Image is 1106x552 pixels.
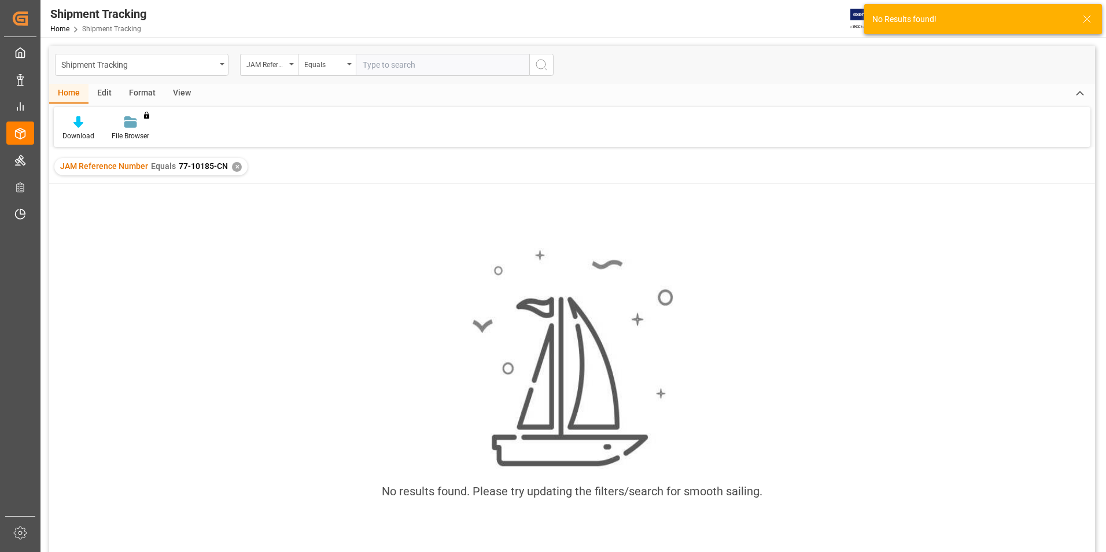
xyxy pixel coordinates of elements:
div: Format [120,84,164,104]
div: Equals [304,57,344,70]
span: Equals [151,161,176,171]
button: open menu [55,54,228,76]
div: JAM Reference Number [246,57,286,70]
div: No Results found! [872,13,1071,25]
span: JAM Reference Number [60,161,148,171]
span: 77-10185-CN [179,161,228,171]
img: smooth_sailing.jpeg [471,248,673,469]
div: No results found. Please try updating the filters/search for smooth sailing. [382,483,762,500]
button: open menu [298,54,356,76]
div: View [164,84,200,104]
button: search button [529,54,554,76]
button: open menu [240,54,298,76]
div: Shipment Tracking [61,57,216,71]
div: Shipment Tracking [50,5,146,23]
a: Home [50,25,69,33]
div: Download [62,131,94,141]
div: ✕ [232,162,242,172]
div: Edit [89,84,120,104]
div: Home [49,84,89,104]
img: Exertis%20JAM%20-%20Email%20Logo.jpg_1722504956.jpg [850,9,890,29]
input: Type to search [356,54,529,76]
